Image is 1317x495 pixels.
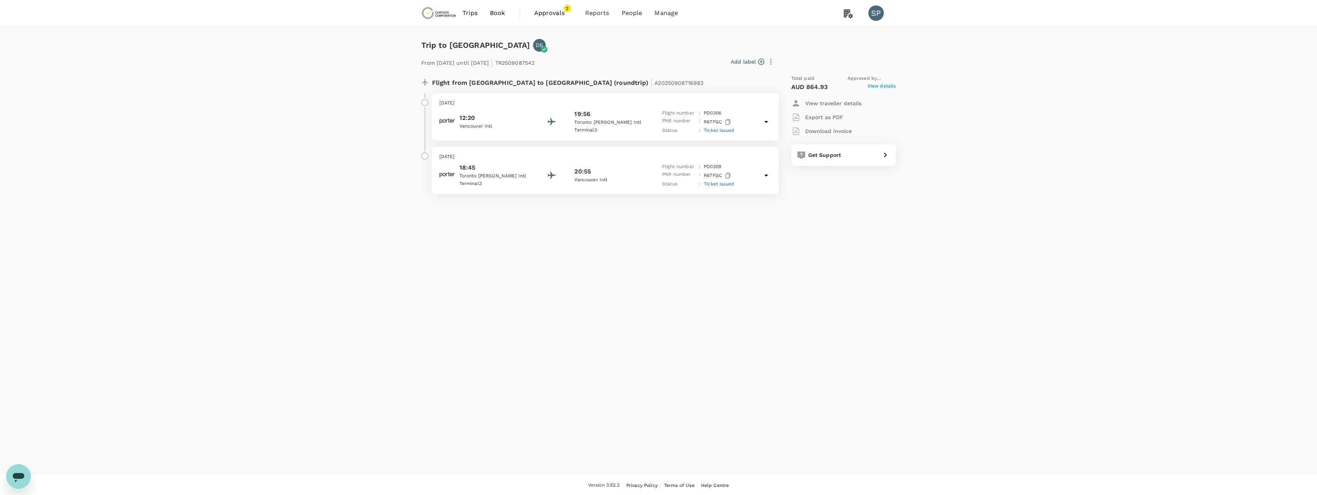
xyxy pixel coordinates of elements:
p: R67FGC [704,117,732,127]
p: Toronto [PERSON_NAME] Intl [459,172,529,180]
button: View traveller details [791,96,861,110]
span: People [622,8,643,18]
p: PNR number [662,171,696,180]
p: Download invoice [805,127,852,135]
span: Manage [654,8,678,18]
span: Book [490,8,505,18]
p: From [DATE] until [DATE] TR2509087542 [421,55,535,69]
p: : [699,163,701,171]
span: Privacy Policy [626,483,658,488]
p: 18:45 [459,163,529,172]
p: Flight number [662,163,696,171]
p: PD 0306 [704,109,721,117]
p: Terminal 3 [459,180,529,188]
p: PD 0309 [704,163,721,171]
a: Help Centre [701,481,729,490]
p: 19:56 [574,109,590,119]
p: 12:20 [459,113,529,123]
p: AUD 864.93 [791,82,828,92]
img: Porter Airlines [439,113,455,129]
p: Flight number [662,109,696,117]
p: Toronto [PERSON_NAME] Intl [574,119,644,126]
span: Trips [463,8,478,18]
span: A20250908716983 [654,80,703,86]
p: : [699,109,701,117]
p: : [699,127,701,135]
span: | [650,77,653,88]
span: Reports [585,8,609,18]
p: Status [662,127,696,135]
p: Terminal 3 [574,126,644,134]
span: Total paid [791,75,815,82]
p: View traveller details [805,99,861,107]
span: Ticket issued [704,128,734,133]
span: View details [868,82,896,92]
span: Help Centre [701,483,729,488]
button: Add label [731,58,764,66]
img: Chrysos Corporation [421,5,457,22]
p: Vancouver Intl [459,123,529,130]
img: Porter Airlines [439,167,455,182]
p: PNR number [662,117,696,127]
span: Get Support [808,152,841,158]
h6: Trip to [GEOGRAPHIC_DATA] [421,39,530,51]
p: Status [662,180,696,188]
span: Terms of Use [664,483,695,488]
iframe: Button to launch messaging window [6,464,31,489]
span: 2 [563,5,571,12]
span: Approved by [848,75,896,82]
p: [DATE] [439,153,771,161]
span: | [491,57,493,68]
span: Ticket issued [704,181,734,187]
p: DS [536,41,543,49]
button: Download invoice [791,124,852,138]
p: : [699,180,701,188]
div: SP [868,5,884,21]
span: Approvals [534,8,573,18]
a: Terms of Use [664,481,695,490]
p: : [699,171,701,180]
button: Export as PDF [791,110,843,124]
span: Version 3.52.2 [588,482,620,489]
p: 20:55 [574,167,591,176]
p: Flight from [GEOGRAPHIC_DATA] to [GEOGRAPHIC_DATA] (roundtrip) [432,75,704,89]
p: Vancouver Intl [574,176,644,184]
a: Privacy Policy [626,481,658,490]
p: : [699,117,701,127]
p: [DATE] [439,99,771,107]
p: Export as PDF [805,113,843,121]
p: R67FGC [704,171,732,180]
